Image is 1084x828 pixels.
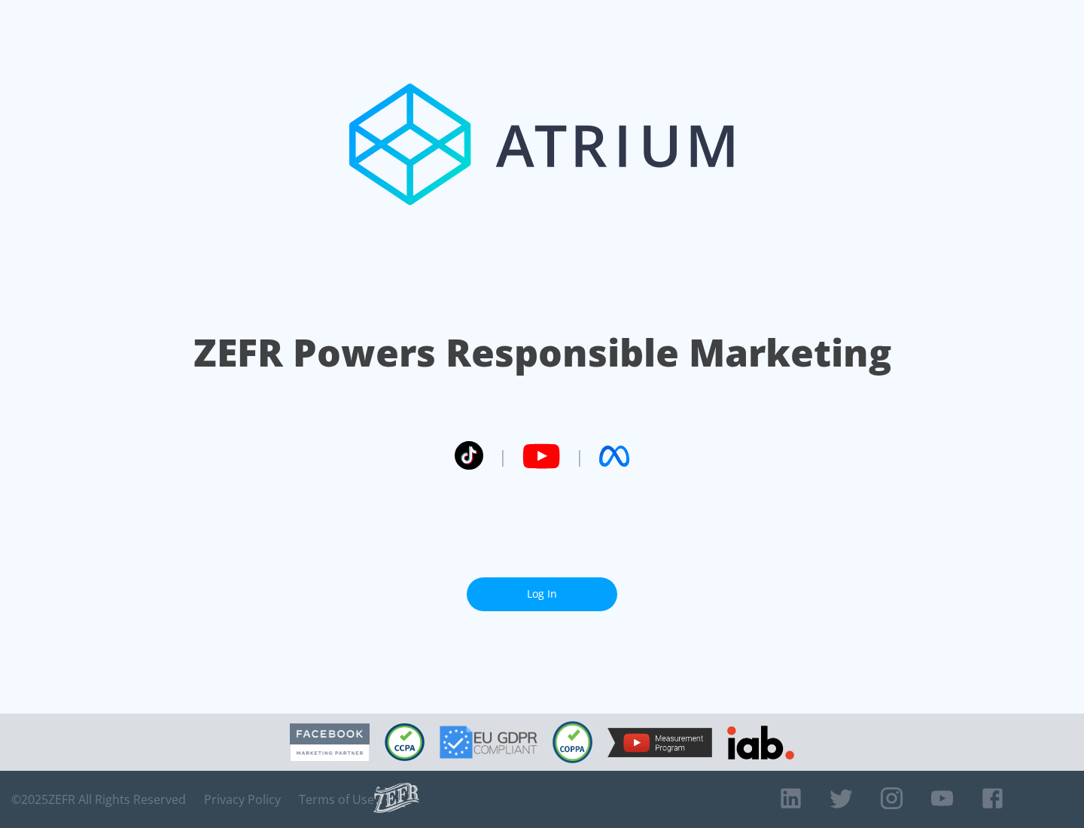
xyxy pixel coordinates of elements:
a: Terms of Use [299,792,374,807]
a: Log In [467,577,617,611]
img: IAB [727,726,794,760]
h1: ZEFR Powers Responsible Marketing [193,327,891,379]
img: CCPA Compliant [385,723,425,761]
img: GDPR Compliant [440,726,537,759]
span: | [575,445,584,467]
a: Privacy Policy [204,792,281,807]
img: YouTube Measurement Program [607,728,712,757]
span: © 2025 ZEFR All Rights Reserved [11,792,186,807]
img: Facebook Marketing Partner [290,723,370,762]
img: COPPA Compliant [553,721,592,763]
span: | [498,445,507,467]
